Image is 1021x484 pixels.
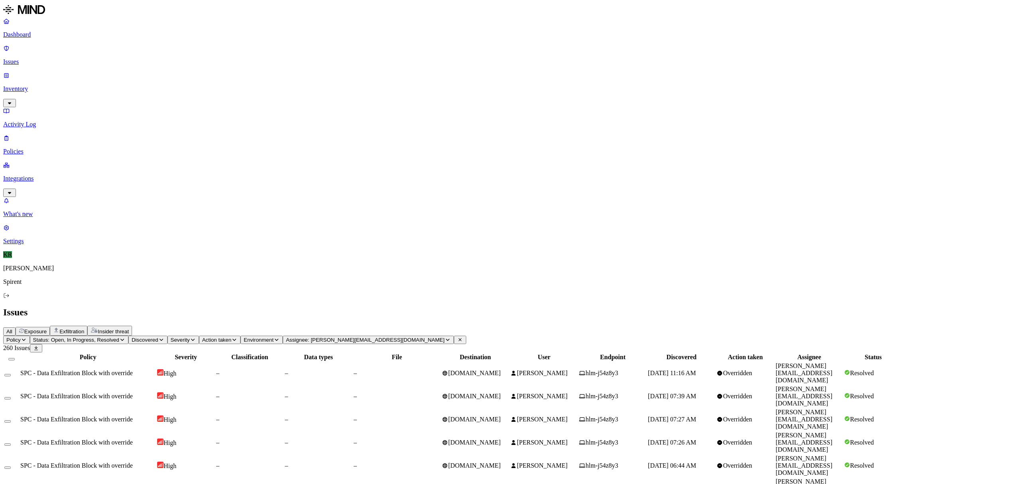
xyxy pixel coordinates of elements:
div: Action taken [717,354,774,361]
span: [DATE] 07:39 AM [648,393,696,399]
a: Settings [3,224,1018,245]
img: severity-high.svg [157,369,164,376]
span: [PERSON_NAME] [517,393,568,399]
span: [DATE] 06:44 AM [648,462,696,469]
span: – [285,393,288,399]
button: Select row [4,466,11,469]
span: Overridden [723,370,752,376]
div: Destination [442,354,509,361]
span: High [164,393,176,400]
div: Status [844,354,902,361]
span: Resolved [850,416,874,423]
img: severity-high.svg [157,439,164,445]
span: High [164,416,176,423]
div: Classification [216,354,283,361]
img: status-resolved.svg [844,439,850,445]
a: Issues [3,45,1018,65]
span: [PERSON_NAME] [517,439,568,446]
span: [PERSON_NAME] [517,462,568,469]
span: – [354,439,357,446]
img: status-resolved.svg [844,393,850,398]
div: Severity [157,354,215,361]
a: Activity Log [3,107,1018,128]
a: Policies [3,134,1018,155]
span: Overridden [723,416,752,423]
button: Select all [8,358,15,360]
span: Overridden [723,439,752,446]
span: – [216,439,219,446]
span: Action taken [202,337,231,343]
span: [PERSON_NAME][EMAIL_ADDRESS][DOMAIN_NAME] [776,432,832,453]
img: severity-high.svg [157,462,164,468]
span: Severity [171,337,190,343]
div: Data types [285,354,352,361]
a: What's new [3,197,1018,218]
span: – [216,462,219,469]
span: Overridden [723,393,752,399]
span: Policy [6,337,21,343]
span: Insider threat [98,329,129,334]
span: [PERSON_NAME][EMAIL_ADDRESS][DOMAIN_NAME] [776,409,832,430]
span: KR [3,251,12,258]
span: [DOMAIN_NAME] [448,370,501,376]
span: hlm-j54z8y3 [585,370,618,376]
p: Activity Log [3,121,1018,128]
span: [PERSON_NAME][EMAIL_ADDRESS][DOMAIN_NAME] [776,386,832,407]
span: All [6,329,12,334]
span: hlm-j54z8y3 [585,416,618,423]
span: hlm-j54z8y3 [585,439,618,446]
span: Resolved [850,393,874,399]
h2: Issues [3,307,1018,318]
span: [DOMAIN_NAME] [448,393,501,399]
span: – [216,393,219,399]
span: High [164,439,176,446]
p: Inventory [3,85,1018,92]
a: Integrations [3,161,1018,196]
span: hlm-j54z8y3 [585,393,618,399]
span: – [285,462,288,469]
button: Select row [4,443,11,446]
span: [DOMAIN_NAME] [448,439,501,446]
span: SPC - Data Exfiltration Block with override [20,439,133,446]
a: Inventory [3,72,1018,106]
span: – [285,416,288,423]
div: Endpoint [579,354,646,361]
span: SPC - Data Exfiltration Block with override [20,393,133,399]
span: hlm-j54z8y3 [585,462,618,469]
div: Policy [20,354,156,361]
img: MIND [3,3,45,16]
span: [DOMAIN_NAME] [448,416,501,423]
span: Resolved [850,439,874,446]
button: Select row [4,374,11,376]
img: status-resolved.svg [844,370,850,375]
div: User [510,354,578,361]
p: What's new [3,211,1018,218]
span: – [354,393,357,399]
span: Status: Open, In Progress, Resolved [33,337,119,343]
span: – [216,416,219,423]
img: severity-high.svg [157,415,164,422]
span: [DATE] 07:26 AM [648,439,696,446]
span: – [216,370,219,376]
span: – [354,370,357,376]
p: Issues [3,58,1018,65]
a: MIND [3,3,1018,18]
span: [PERSON_NAME][EMAIL_ADDRESS][DOMAIN_NAME] [776,455,832,476]
button: Select row [4,397,11,399]
p: Integrations [3,175,1018,182]
span: SPC - Data Exfiltration Block with override [20,462,133,469]
span: [PERSON_NAME][EMAIL_ADDRESS][DOMAIN_NAME] [776,362,832,384]
span: Environment [244,337,274,343]
span: [DATE] 11:16 AM [648,370,696,376]
span: – [285,370,288,376]
div: Assignee [776,354,843,361]
img: status-resolved.svg [844,416,850,421]
span: – [285,439,288,446]
span: [PERSON_NAME] [517,416,568,423]
div: File [354,354,440,361]
span: – [354,416,357,423]
button: Select row [4,420,11,423]
span: Assignee: [PERSON_NAME][EMAIL_ADDRESS][DOMAIN_NAME] [286,337,445,343]
span: – [354,462,357,469]
span: Resolved [850,370,874,376]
